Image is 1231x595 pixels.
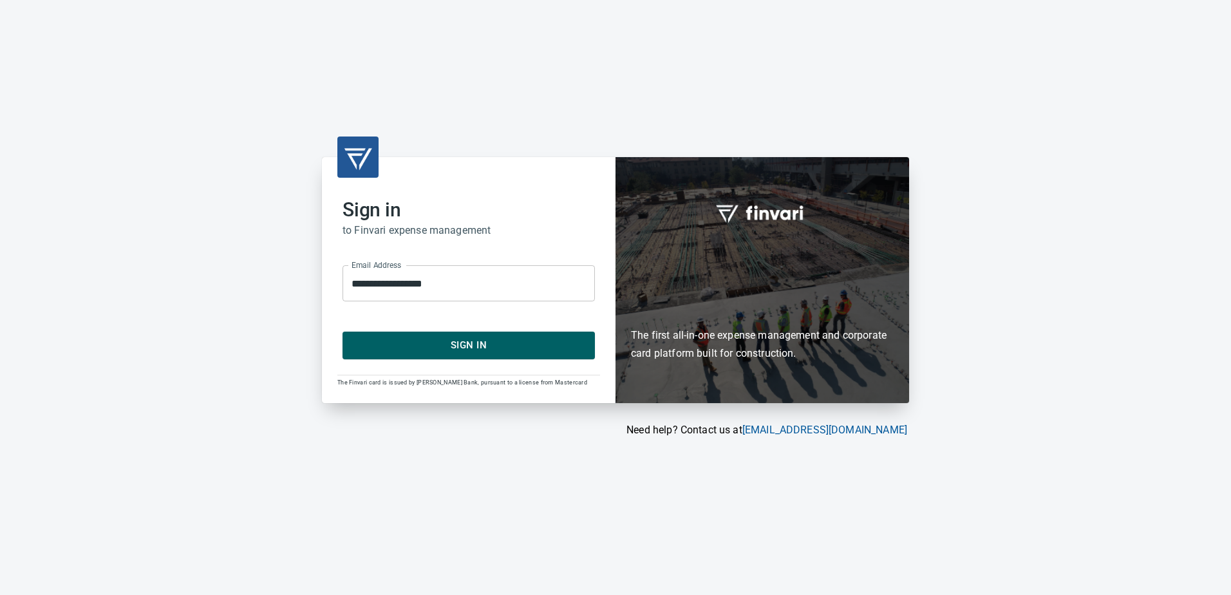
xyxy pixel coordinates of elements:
img: fullword_logo_white.png [714,198,811,227]
span: Sign In [357,337,581,354]
button: Sign In [343,332,595,359]
div: Finvari [615,157,909,402]
a: [EMAIL_ADDRESS][DOMAIN_NAME] [742,424,907,436]
h6: to Finvari expense management [343,222,595,240]
p: Need help? Contact us at [322,422,907,438]
h6: The first all-in-one expense management and corporate card platform built for construction. [631,252,894,363]
img: transparent_logo.png [343,142,373,173]
span: The Finvari card is issued by [PERSON_NAME] Bank, pursuant to a license from Mastercard [337,379,587,386]
h2: Sign in [343,198,595,222]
